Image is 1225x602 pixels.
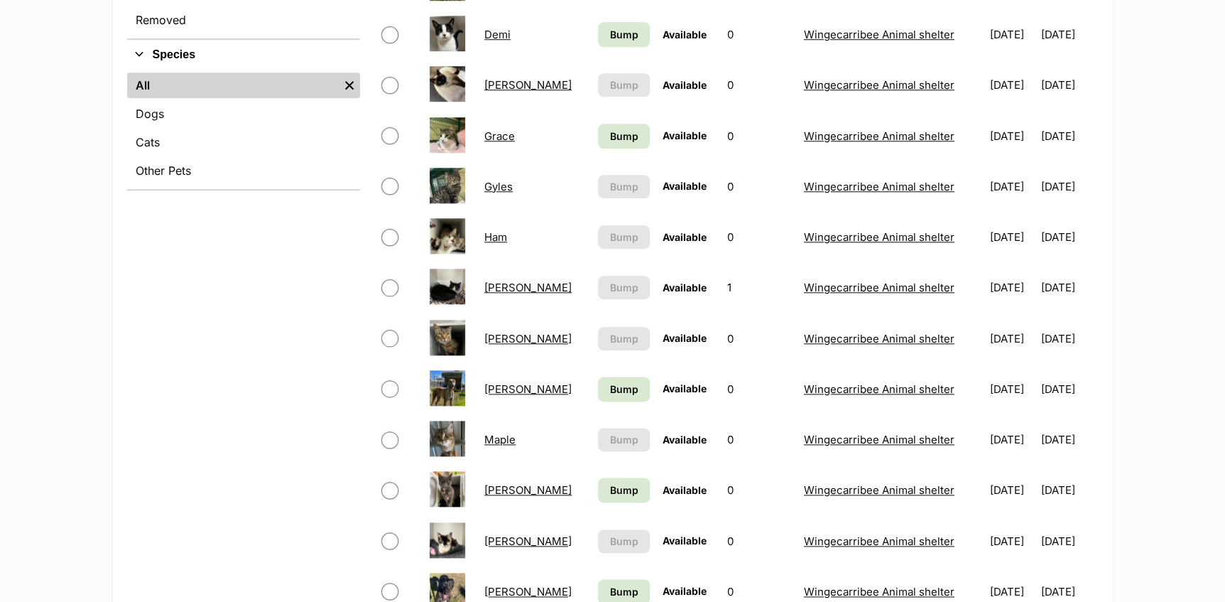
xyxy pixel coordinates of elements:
a: Wingecarribee Animal shelter [804,129,954,143]
div: Species [127,70,360,189]
a: Removed [127,7,360,33]
td: [DATE] [1041,365,1097,414]
a: [PERSON_NAME] [484,281,572,294]
a: [PERSON_NAME] [484,534,572,548]
a: Wingecarribee Animal shelter [804,585,954,598]
button: Bump [598,175,650,198]
a: All [127,72,339,98]
td: [DATE] [984,10,1040,59]
a: Wingecarribee Animal shelter [804,230,954,244]
span: Available [663,484,707,496]
td: 0 [722,365,797,414]
td: [DATE] [984,466,1040,515]
td: [DATE] [1041,162,1097,211]
td: [DATE] [1041,263,1097,312]
span: Bump [610,534,638,549]
a: Remove filter [339,72,360,98]
td: 0 [722,162,797,211]
button: Species [127,45,360,64]
td: [DATE] [1041,10,1097,59]
td: [DATE] [984,263,1040,312]
span: Available [663,332,707,344]
span: Available [663,28,707,41]
span: Available [663,585,707,597]
td: [DATE] [984,517,1040,566]
span: Bump [610,382,638,397]
a: Demi [484,28,511,41]
span: Bump [610,280,638,295]
span: Available [663,534,707,547]
span: Bump [610,27,638,42]
td: [DATE] [1041,213,1097,262]
span: Bump [610,129,638,144]
a: Grace [484,129,515,143]
a: Wingecarribee Animal shelter [804,28,954,41]
td: [DATE] [1041,60,1097,109]
td: 0 [722,60,797,109]
a: Other Pets [127,158,360,183]
span: Available [663,434,707,446]
a: Bump [598,124,650,149]
a: Wingecarribee Animal shelter [804,180,954,193]
td: [DATE] [1041,517,1097,566]
a: Wingecarribee Animal shelter [804,534,954,548]
a: [PERSON_NAME] [484,585,572,598]
td: [DATE] [984,314,1040,363]
td: 1 [722,263,797,312]
td: [DATE] [1041,112,1097,161]
a: Wingecarribee Animal shelter [804,281,954,294]
span: Bump [610,432,638,447]
button: Bump [598,225,650,249]
a: Bump [598,22,650,47]
button: Bump [598,276,650,299]
td: [DATE] [1041,415,1097,464]
a: [PERSON_NAME] [484,78,572,92]
a: Maple [484,433,516,446]
span: Available [663,382,707,394]
a: [PERSON_NAME] [484,382,572,396]
span: Available [663,180,707,192]
a: Wingecarribee Animal shelter [804,332,954,345]
span: Available [663,281,707,294]
a: Cats [127,129,360,155]
td: 0 [722,10,797,59]
td: [DATE] [984,213,1040,262]
td: [DATE] [984,415,1040,464]
a: Wingecarribee Animal shelter [804,483,954,497]
a: Ham [484,230,507,244]
span: Bump [610,179,638,194]
a: Bump [598,478,650,502]
td: 0 [722,415,797,464]
td: [DATE] [984,365,1040,414]
span: Bump [610,483,638,498]
a: [PERSON_NAME] [484,483,572,497]
td: 0 [722,112,797,161]
button: Bump [598,73,650,97]
td: 0 [722,466,797,515]
td: [DATE] [1041,314,1097,363]
span: Bump [610,584,638,599]
td: 0 [722,517,797,566]
td: [DATE] [1041,466,1097,515]
span: Available [663,79,707,91]
a: Gyles [484,180,513,193]
td: [DATE] [984,162,1040,211]
a: [PERSON_NAME] [484,332,572,345]
a: Dogs [127,101,360,127]
button: Bump [598,428,650,451]
td: [DATE] [984,60,1040,109]
span: Available [663,129,707,141]
span: Bump [610,331,638,346]
span: Available [663,231,707,243]
button: Bump [598,530,650,553]
td: 0 [722,213,797,262]
a: Wingecarribee Animal shelter [804,382,954,396]
span: Bump [610,230,638,244]
span: Bump [610,77,638,92]
a: Wingecarribee Animal shelter [804,78,954,92]
td: [DATE] [984,112,1040,161]
button: Bump [598,327,650,350]
td: 0 [722,314,797,363]
a: Bump [598,377,650,402]
a: Wingecarribee Animal shelter [804,433,954,446]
